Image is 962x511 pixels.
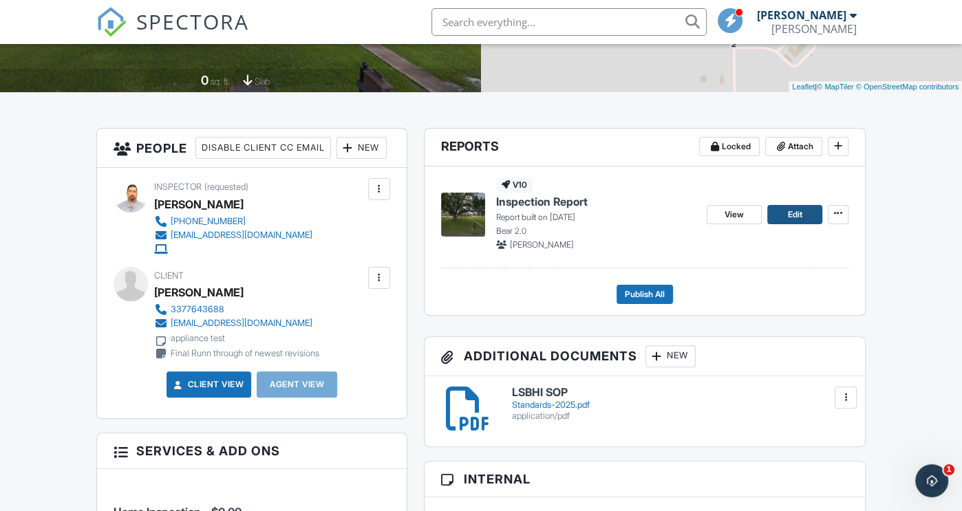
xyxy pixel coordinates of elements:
a: 3377643688 [154,303,319,316]
div: application/pdf [512,411,849,422]
div: [PERSON_NAME] [154,194,244,215]
div: appliance test [171,333,225,344]
h6: LSBHI SOP [512,387,849,399]
iframe: Intercom live chat [915,464,948,497]
a: [PHONE_NUMBER] [154,215,312,228]
h3: Additional Documents [425,337,865,376]
span: 1 [943,464,954,475]
div: [PERSON_NAME] [757,8,846,22]
div: | [789,81,962,93]
a: SPECTORA [96,19,249,47]
h3: People [97,129,407,168]
div: 0 [201,73,209,87]
a: Client View [171,378,244,391]
a: [EMAIL_ADDRESS][DOMAIN_NAME] [154,316,319,330]
div: [PERSON_NAME] [154,282,244,303]
div: Disable Client CC Email [195,137,331,159]
input: Search everything... [431,8,707,36]
span: sq. ft. [211,76,230,87]
div: [EMAIL_ADDRESS][DOMAIN_NAME] [171,230,312,241]
span: Client [154,270,184,281]
a: [EMAIL_ADDRESS][DOMAIN_NAME] [154,228,312,242]
a: LSBHI SOP Standards-2025.pdf application/pdf [512,387,849,422]
span: (requested) [204,182,248,192]
h3: Services & Add ons [97,433,407,469]
div: Standards-2025.pdf [512,400,849,411]
span: slab [255,76,270,87]
div: [EMAIL_ADDRESS][DOMAIN_NAME] [171,318,312,329]
a: © OpenStreetMap contributors [856,83,959,91]
div: Barrett Richard [771,22,857,36]
span: Inspector [154,182,202,192]
div: Final Runn through of newest revisions [171,348,319,359]
h3: Internal [425,461,865,497]
div: [PHONE_NUMBER] [171,216,246,227]
div: New [336,137,387,159]
div: 3377643688 [171,304,224,315]
span: SPECTORA [136,7,249,36]
a: Leaflet [792,83,815,91]
a: © MapTiler [817,83,854,91]
img: The Best Home Inspection Software - Spectora [96,7,127,37]
div: New [645,345,696,367]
